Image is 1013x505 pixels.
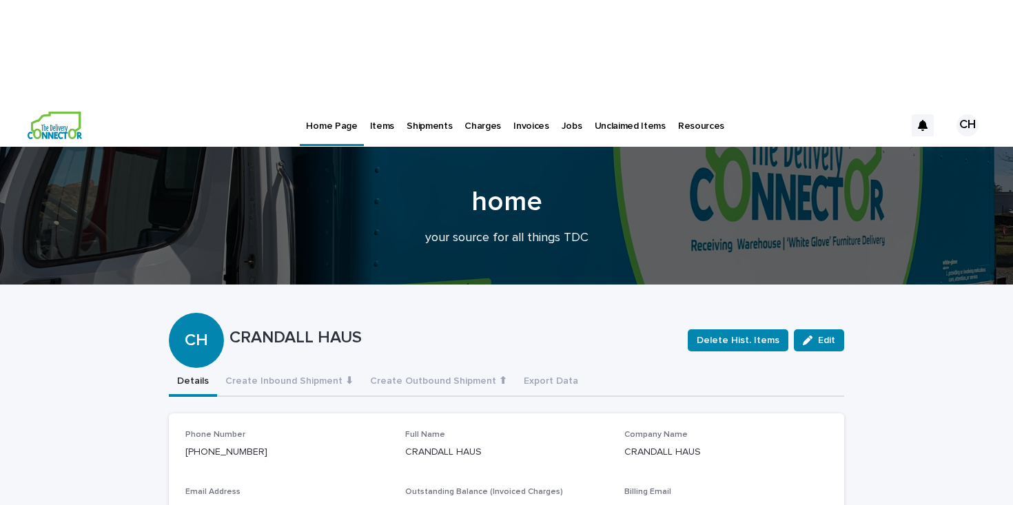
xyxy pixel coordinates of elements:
p: CRANDALL HAUS [624,445,828,460]
span: Company Name [624,431,688,439]
a: Invoices [507,103,555,146]
a: Items [364,103,400,146]
button: Edit [794,329,844,351]
a: Home Page [300,103,363,144]
button: Create Outbound Shipment ⬆ [362,368,515,397]
img: aCWQmA6OSGG0Kwt8cj3c [28,112,82,139]
p: Jobs [562,103,582,132]
p: Charges [464,103,501,132]
p: CRANDALL HAUS [405,445,608,460]
a: Unclaimed Items [589,103,672,146]
div: CH [169,276,224,351]
p: Home Page [306,103,357,132]
p: Resources [678,103,724,132]
button: Details [169,368,217,397]
p: Shipments [407,103,452,132]
h1: home [169,185,844,218]
p: CRANDALL HAUS [229,328,677,348]
a: Charges [458,103,507,146]
p: Unclaimed Items [595,103,666,132]
a: Shipments [400,103,458,146]
span: Edit [818,336,835,345]
span: Billing Email [624,488,671,496]
button: Create Inbound Shipment ⬇ [217,368,362,397]
span: Delete Hist. Items [697,333,779,347]
span: Outstanding Balance (Invoiced Charges) [405,488,563,496]
span: Phone Number [185,431,245,439]
p: your source for all things TDC [231,231,782,246]
div: CH [956,114,979,136]
a: Jobs [555,103,589,146]
p: Items [370,103,394,132]
button: Export Data [515,368,586,397]
a: Resources [672,103,730,146]
span: Full Name [405,431,445,439]
p: Invoices [513,103,549,132]
a: [PHONE_NUMBER] [185,447,267,457]
button: Delete Hist. Items [688,329,788,351]
span: Email Address [185,488,241,496]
